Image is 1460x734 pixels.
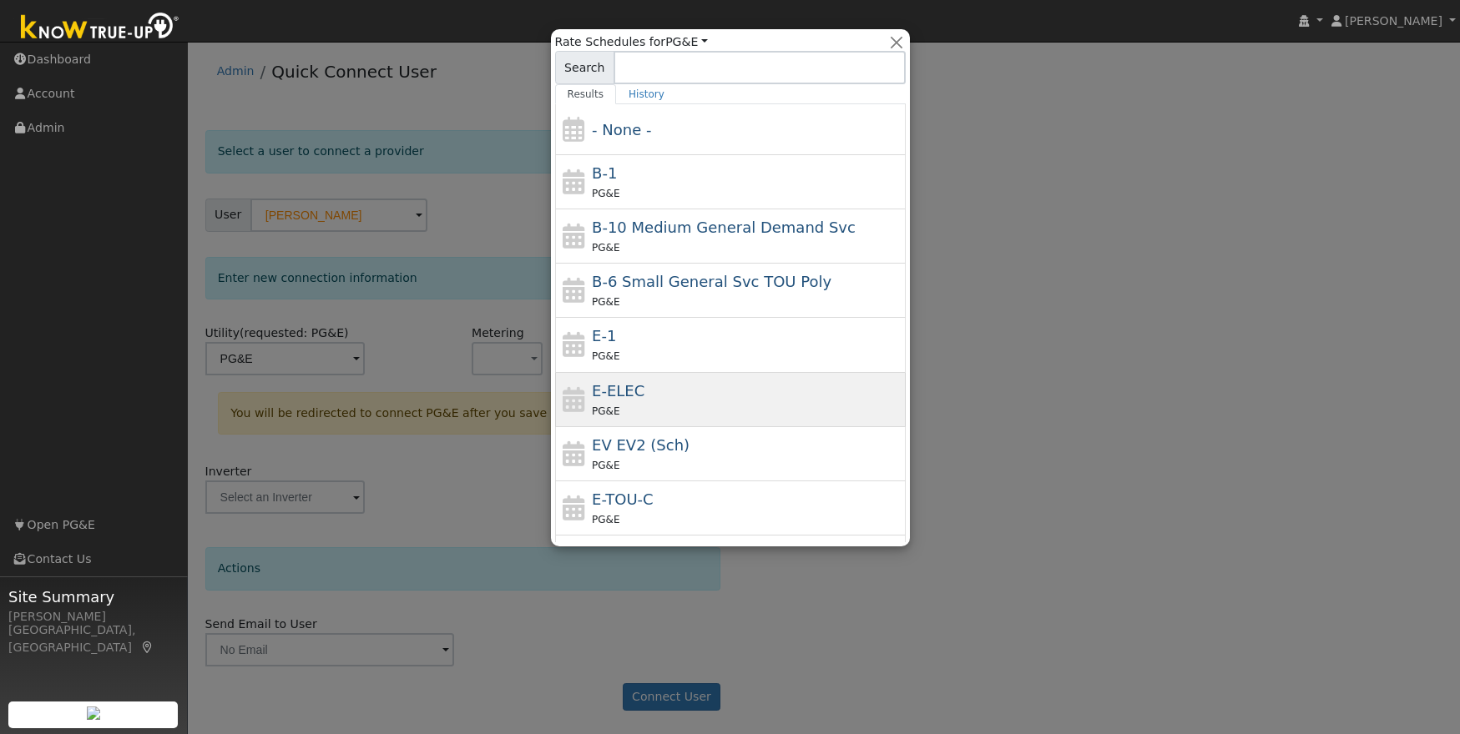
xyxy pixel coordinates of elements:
[555,33,708,51] span: Rate Schedules for
[592,514,619,525] span: PG&E
[592,327,616,344] span: E-1
[13,9,188,47] img: Know True-Up
[8,608,179,626] div: [PERSON_NAME]
[140,641,155,654] a: Map
[592,436,690,454] span: Electric Vehicle EV2 (Sch)
[592,219,856,236] span: B-10 Medium General Demand Service (Primary Voltage)
[87,706,100,720] img: retrieve
[592,164,617,182] span: B-1
[665,35,708,48] a: PG&E
[616,84,677,104] a: History
[555,51,614,84] span: Search
[592,490,654,508] span: E-TOU-C
[592,460,619,471] span: PG&E
[592,382,644,400] span: E-ELEC
[555,84,617,104] a: Results
[592,296,619,308] span: PG&E
[8,586,179,608] span: Site Summary
[592,350,619,362] span: PG&E
[592,273,831,290] span: B-6 Small General Service TOU Poly Phase
[592,188,619,199] span: PG&E
[592,405,619,417] span: PG&E
[592,242,619,254] span: PG&E
[8,621,179,656] div: [GEOGRAPHIC_DATA], [GEOGRAPHIC_DATA]
[592,121,651,138] span: - None -
[1345,14,1442,28] span: [PERSON_NAME]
